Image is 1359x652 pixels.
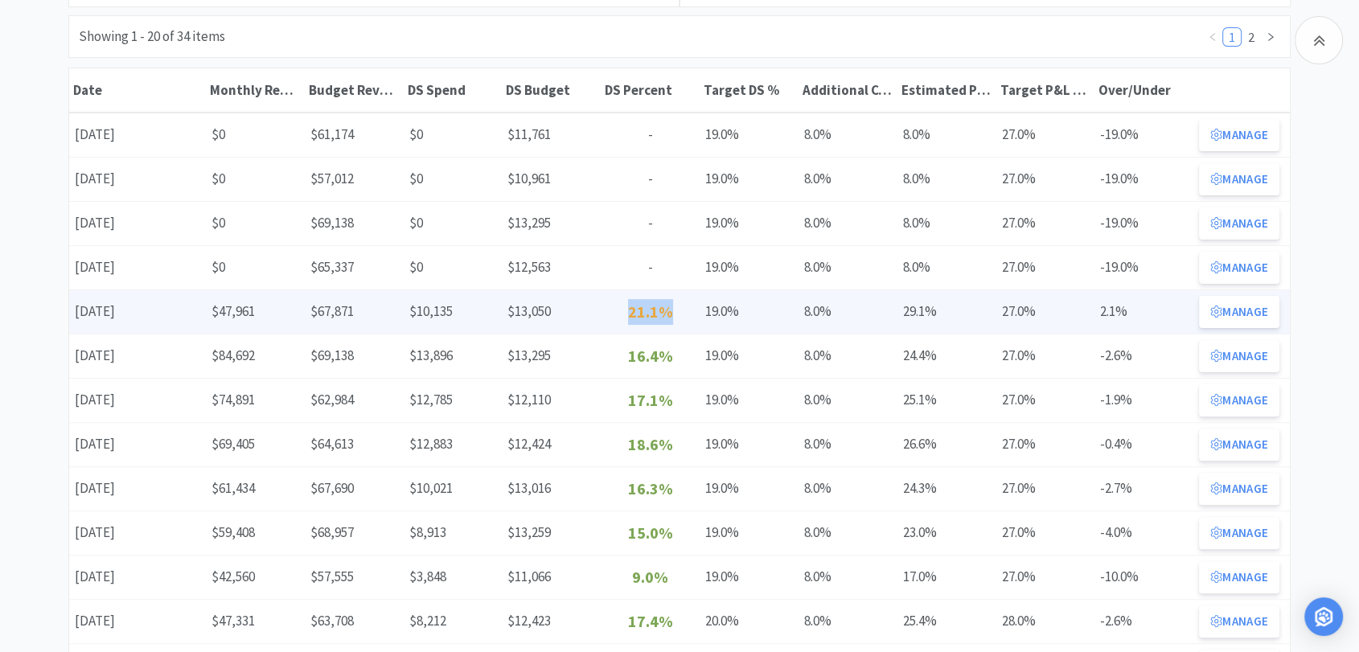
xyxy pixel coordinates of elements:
[1094,383,1193,416] div: -1.9%
[1199,252,1279,284] button: Manage
[310,214,354,232] span: $69,138
[897,295,996,328] div: 29.1%
[211,170,225,187] span: $0
[69,560,206,593] div: [DATE]
[409,523,446,541] span: $8,913
[1199,296,1279,328] button: Manage
[1094,162,1193,195] div: -19.0%
[409,479,453,497] span: $10,021
[1222,27,1242,47] li: 1
[211,523,255,541] span: $59,408
[1223,28,1241,46] a: 1
[211,347,255,364] span: $84,692
[700,207,799,240] div: 19.0%
[897,339,996,372] div: 24.4%
[1199,119,1279,151] button: Manage
[507,391,551,408] span: $12,110
[897,560,996,593] div: 17.0%
[69,118,206,151] div: [DATE]
[210,81,301,99] div: Monthly Revenue
[799,295,897,328] div: 8.0%
[897,162,996,195] div: 8.0%
[1203,27,1222,47] li: Previous Page
[211,214,225,232] span: $0
[897,118,996,151] div: 8.0%
[310,568,354,585] span: $57,555
[700,516,799,549] div: 19.0%
[1199,561,1279,593] button: Manage
[799,118,897,151] div: 8.0%
[897,207,996,240] div: 8.0%
[409,435,453,453] span: $12,883
[507,170,551,187] span: $10,961
[606,343,694,369] p: 16.4%
[700,339,799,372] div: 19.0%
[700,605,799,638] div: 20.0%
[996,339,1094,372] div: 27.0%
[606,432,694,457] p: 18.6%
[1304,597,1343,636] div: Open Intercom Messenger
[310,125,354,143] span: $61,174
[211,435,255,453] span: $69,405
[996,516,1094,549] div: 27.0%
[408,81,499,99] div: DS Spend
[897,428,996,461] div: 26.6%
[606,609,694,634] p: 17.4%
[507,214,551,232] span: $13,295
[507,258,551,276] span: $12,563
[799,207,897,240] div: 8.0%
[1199,163,1279,195] button: Manage
[606,388,694,413] p: 17.1%
[69,162,206,195] div: [DATE]
[1094,560,1193,593] div: -10.0%
[799,472,897,505] div: 8.0%
[69,251,206,284] div: [DATE]
[1208,32,1217,42] i: icon: left
[1094,428,1193,461] div: -0.4%
[211,479,255,497] span: $61,434
[211,258,225,276] span: $0
[996,472,1094,505] div: 27.0%
[799,339,897,372] div: 8.0%
[310,523,354,541] span: $68,957
[69,472,206,505] div: [DATE]
[1199,605,1279,638] button: Manage
[1094,207,1193,240] div: -19.0%
[901,81,992,99] div: Estimated P&L COS %
[507,612,551,629] span: $12,423
[310,479,354,497] span: $67,690
[996,207,1094,240] div: 27.0%
[409,302,453,320] span: $10,135
[310,347,354,364] span: $69,138
[1094,295,1193,328] div: 2.1%
[606,520,694,546] p: 15.0%
[310,391,354,408] span: $62,984
[700,162,799,195] div: 19.0%
[69,383,206,416] div: [DATE]
[507,302,551,320] span: $13,050
[1094,118,1193,151] div: -19.0%
[409,170,423,187] span: $0
[1261,27,1280,47] li: Next Page
[700,295,799,328] div: 19.0%
[1098,81,1189,99] div: Over/Under
[69,605,206,638] div: [DATE]
[897,472,996,505] div: 24.3%
[1199,429,1279,461] button: Manage
[1094,251,1193,284] div: -19.0%
[409,568,446,585] span: $3,848
[799,383,897,416] div: 8.0%
[69,516,206,549] div: [DATE]
[409,347,453,364] span: $13,896
[799,605,897,638] div: 8.0%
[606,168,694,190] p: -
[1094,516,1193,549] div: -4.0%
[1094,472,1193,505] div: -2.7%
[897,605,996,638] div: 25.4%
[69,428,206,461] div: [DATE]
[1266,32,1275,42] i: icon: right
[799,162,897,195] div: 8.0%
[1242,27,1261,47] li: 2
[1199,473,1279,505] button: Manage
[79,26,225,47] div: Showing 1 - 20 of 34 items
